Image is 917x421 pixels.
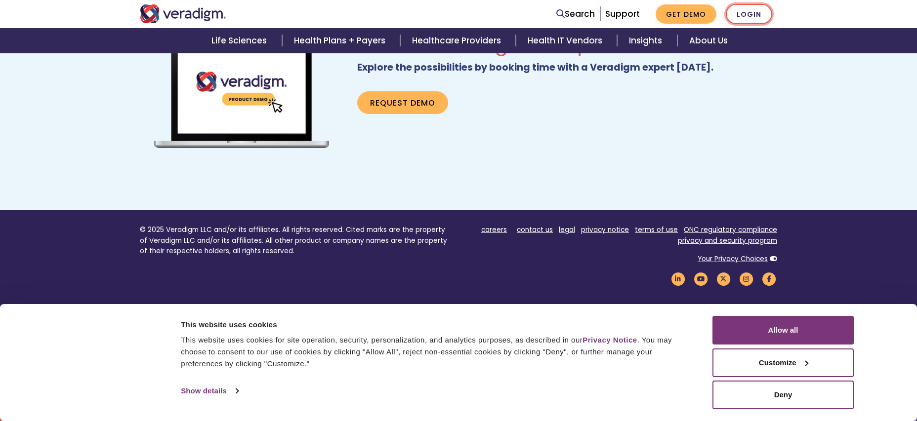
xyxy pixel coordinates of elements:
[583,336,637,344] a: Privacy Notice
[738,274,754,283] a: Veradigm Instagram Link
[517,225,553,234] a: contact us
[516,28,617,53] a: Health IT Vendors
[617,28,677,53] a: Insights
[760,274,777,283] a: Veradigm Facebook Link
[677,28,740,53] a: About Us
[140,4,226,23] img: Veradigm logo
[656,4,716,24] a: Get Demo
[581,225,629,234] a: privacy notice
[692,274,709,283] a: Veradigm YouTube Link
[200,28,282,53] a: Life Sciences
[715,274,732,283] a: Veradigm Twitter Link
[481,225,507,234] a: careers
[712,381,854,409] button: Deny
[181,334,690,370] div: This website uses cookies for site operation, security, personalization, and analytics purposes, ...
[181,383,238,398] a: Show details
[712,316,854,344] button: Allow all
[357,33,777,56] h2: New to Veradigm? Request a Demo.
[556,7,595,21] a: Search
[282,28,400,53] a: Health Plans + Payers
[181,319,690,331] div: This website uses cookies
[712,348,854,377] button: Customize
[357,60,777,76] p: Explore the possibilities by booking time with a Veradigm expert [DATE].
[635,225,678,234] a: terms of use
[678,236,777,245] a: privacy and security program
[727,350,905,409] iframe: Drift Chat Widget
[140,225,451,257] p: © 2025 Veradigm LLC and/or its affiliates. All rights reserved. Cited marks are the property of V...
[357,91,448,114] a: Request Demo
[669,274,686,283] a: Veradigm LinkedIn Link
[605,8,640,20] a: Support
[698,254,768,264] a: Your Privacy Choices
[559,225,575,234] a: legal
[726,4,772,24] a: Login
[400,28,516,53] a: Healthcare Providers
[684,225,777,234] a: ONC regulatory compliance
